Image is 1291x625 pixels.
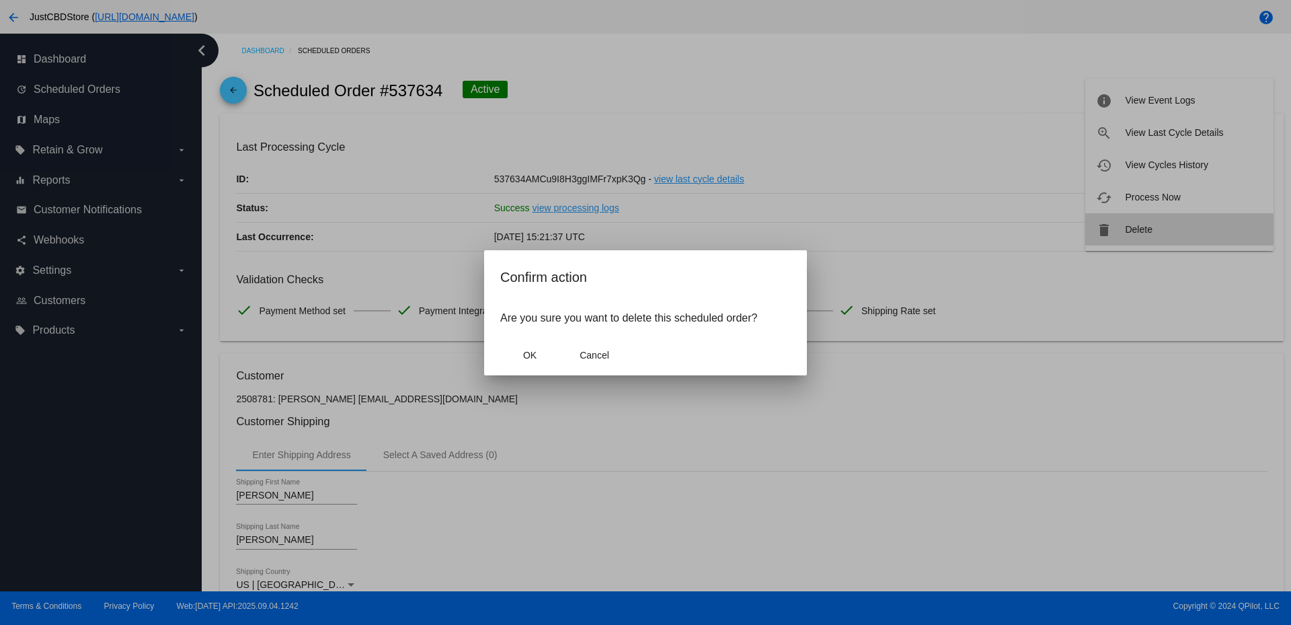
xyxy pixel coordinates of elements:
button: Close dialog [565,343,624,367]
span: Cancel [580,350,609,361]
p: Are you sure you want to delete this scheduled order? [500,312,791,324]
span: OK [523,350,537,361]
h2: Confirm action [500,266,791,288]
button: Close dialog [500,343,559,367]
